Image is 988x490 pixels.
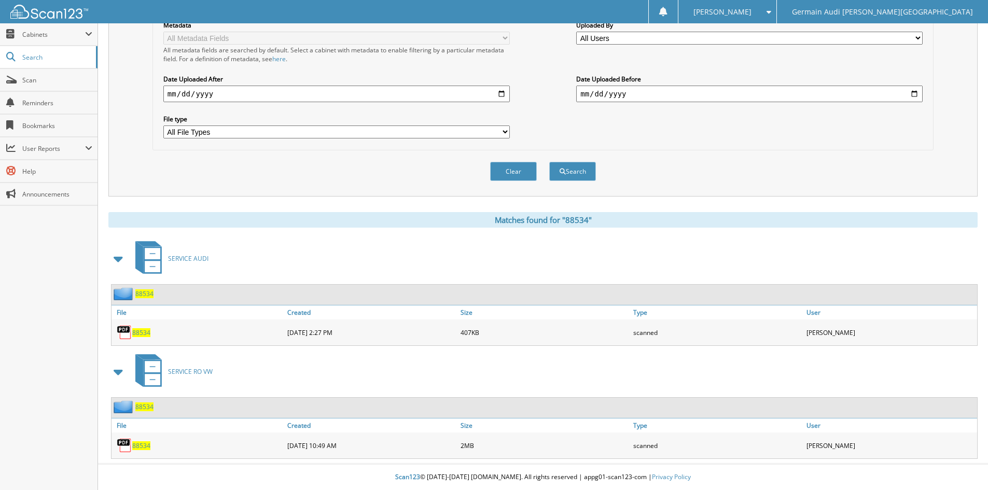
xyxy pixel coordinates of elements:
[631,322,804,343] div: scanned
[22,144,85,153] span: User Reports
[631,435,804,456] div: scanned
[804,418,977,432] a: User
[163,75,510,83] label: Date Uploaded After
[936,440,988,490] iframe: Chat Widget
[163,46,510,63] div: All metadata fields are searched by default. Select a cabinet with metadata to enable filtering b...
[10,5,88,19] img: scan123-logo-white.svg
[112,418,285,432] a: File
[576,21,923,30] label: Uploaded By
[285,435,458,456] div: [DATE] 10:49 AM
[458,435,631,456] div: 2MB
[804,322,977,343] div: [PERSON_NAME]
[285,418,458,432] a: Created
[114,400,135,413] img: folder2.png
[458,305,631,319] a: Size
[804,305,977,319] a: User
[22,121,92,130] span: Bookmarks
[272,54,286,63] a: here
[129,351,213,392] a: SERVICE RO VW
[395,472,420,481] span: Scan123
[163,86,510,102] input: start
[652,472,691,481] a: Privacy Policy
[490,162,537,181] button: Clear
[114,287,135,300] img: folder2.png
[168,254,208,263] span: SERVICE AUDI
[108,212,978,228] div: Matches found for "88534"
[631,418,804,432] a: Type
[129,238,208,279] a: SERVICE AUDI
[549,162,596,181] button: Search
[631,305,804,319] a: Type
[117,325,132,340] img: PDF.png
[576,86,923,102] input: end
[285,322,458,343] div: [DATE] 2:27 PM
[693,9,752,15] span: [PERSON_NAME]
[285,305,458,319] a: Created
[112,305,285,319] a: File
[22,76,92,85] span: Scan
[135,289,154,298] a: 88534
[135,402,154,411] a: 88534
[168,367,213,376] span: SERVICE RO VW
[132,441,150,450] a: 88534
[22,30,85,39] span: Cabinets
[117,438,132,453] img: PDF.png
[22,167,92,176] span: Help
[22,53,91,62] span: Search
[804,435,977,456] div: [PERSON_NAME]
[163,115,510,123] label: File type
[22,190,92,199] span: Announcements
[576,75,923,83] label: Date Uploaded Before
[163,21,510,30] label: Metadata
[458,418,631,432] a: Size
[458,322,631,343] div: 407KB
[98,465,988,490] div: © [DATE]-[DATE] [DOMAIN_NAME]. All rights reserved | appg01-scan123-com |
[792,9,973,15] span: Germain Audi [PERSON_NAME][GEOGRAPHIC_DATA]
[132,328,150,337] a: 88534
[22,99,92,107] span: Reminders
